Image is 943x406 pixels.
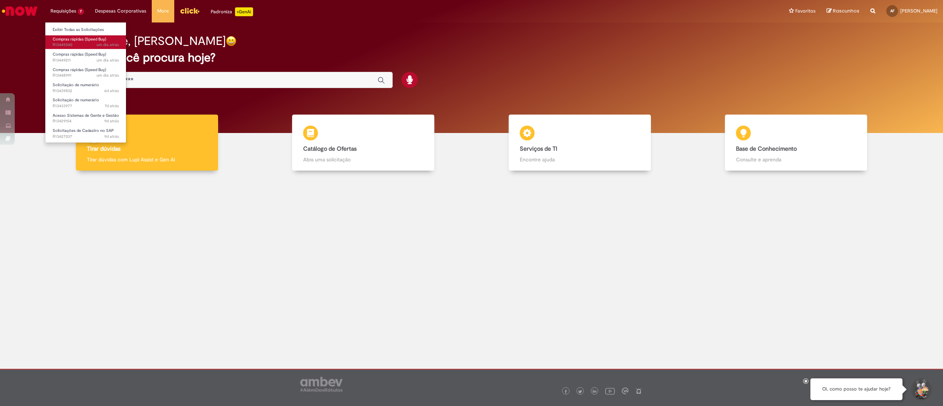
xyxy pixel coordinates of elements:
a: Aberto R13429154 : Acesso Sistemas de Gente e Gestão [45,112,126,125]
span: R13449340 [53,42,119,48]
a: Aberto R13433977 : Solicitação de numerário [45,96,126,110]
p: Tirar dúvidas com Lupi Assist e Gen Ai [87,156,207,163]
a: Aberto R13449340 : Compras rápidas (Speed Buy) [45,35,126,49]
span: [PERSON_NAME] [900,8,937,14]
span: 9d atrás [104,134,119,139]
b: Serviços de TI [520,145,557,153]
span: um dia atrás [97,73,119,78]
span: um dia atrás [97,42,119,48]
h2: Boa tarde, [PERSON_NAME] [77,35,226,48]
img: logo_footer_twitter.png [578,390,582,393]
a: Catálogo de Ofertas Abra uma solicitação [255,115,472,171]
time: 26/08/2025 15:45:43 [97,57,119,63]
p: Abra uma solicitação [303,156,423,163]
a: Serviços de TI Encontre ajuda [471,115,688,171]
img: logo_footer_naosei.png [635,388,642,394]
a: Aberto R13448991 : Compras rápidas (Speed Buy) [45,66,126,80]
span: Compras rápidas (Speed Buy) [53,52,106,57]
span: um dia atrás [97,57,119,63]
span: Solicitação de numerário [53,97,99,103]
span: R13429154 [53,118,119,124]
img: logo_footer_facebook.png [564,390,568,393]
span: Compras rápidas (Speed Buy) [53,36,106,42]
img: logo_footer_youtube.png [605,386,615,396]
p: Encontre ajuda [520,156,640,163]
span: Acesso Sistemas de Gente e Gestão [53,113,119,118]
span: 7d atrás [105,103,119,109]
time: 19/08/2025 09:10:41 [104,134,119,139]
h2: O que você procura hoje? [77,51,866,64]
span: More [157,7,169,15]
a: Rascunhos [827,8,859,15]
b: Tirar dúvidas [87,145,120,153]
span: 6d atrás [104,88,119,94]
span: R13448991 [53,73,119,78]
span: R13433977 [53,103,119,109]
span: Favoritos [795,7,816,15]
time: 19/08/2025 15:09:42 [104,118,119,124]
a: Aberto R13439832 : Solicitação de numerário [45,81,126,95]
p: Consulte e aprenda [736,156,856,163]
time: 22/08/2025 13:06:23 [104,88,119,94]
img: click_logo_yellow_360x200.png [180,5,200,16]
span: Compras rápidas (Speed Buy) [53,67,106,73]
span: 9d atrás [104,118,119,124]
time: 26/08/2025 15:15:55 [97,73,119,78]
img: logo_footer_ambev_rotulo_gray.png [300,377,343,392]
span: Solicitação de numerário [53,82,99,88]
p: +GenAi [235,7,253,16]
a: Exibir Todas as Solicitações [45,26,126,34]
b: Catálogo de Ofertas [303,145,357,153]
img: ServiceNow [1,4,39,18]
span: R13427037 [53,134,119,140]
span: Rascunhos [833,7,859,14]
time: 26/08/2025 16:05:21 [97,42,119,48]
span: Requisições [50,7,76,15]
span: R13449211 [53,57,119,63]
a: Base de Conhecimento Consulte e aprenda [688,115,905,171]
button: Iniciar Conversa de Suporte [910,378,932,400]
div: Oi, como posso te ajudar hoje? [810,378,902,400]
div: Padroniza [211,7,253,16]
a: Aberto R13449211 : Compras rápidas (Speed Buy) [45,50,126,64]
a: Tirar dúvidas Tirar dúvidas com Lupi Assist e Gen Ai [39,115,255,171]
img: happy-face.png [226,36,236,46]
span: R13439832 [53,88,119,94]
img: logo_footer_linkedin.png [593,389,596,394]
ul: Requisições [45,22,126,143]
span: Despesas Corporativas [95,7,146,15]
span: AF [890,8,894,13]
img: logo_footer_workplace.png [622,388,628,394]
span: 7 [78,8,84,15]
span: Solicitações de Cadastro no SAP [53,128,114,133]
b: Base de Conhecimento [736,145,797,153]
a: Aberto R13427037 : Solicitações de Cadastro no SAP [45,127,126,140]
time: 20/08/2025 17:52:38 [105,103,119,109]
